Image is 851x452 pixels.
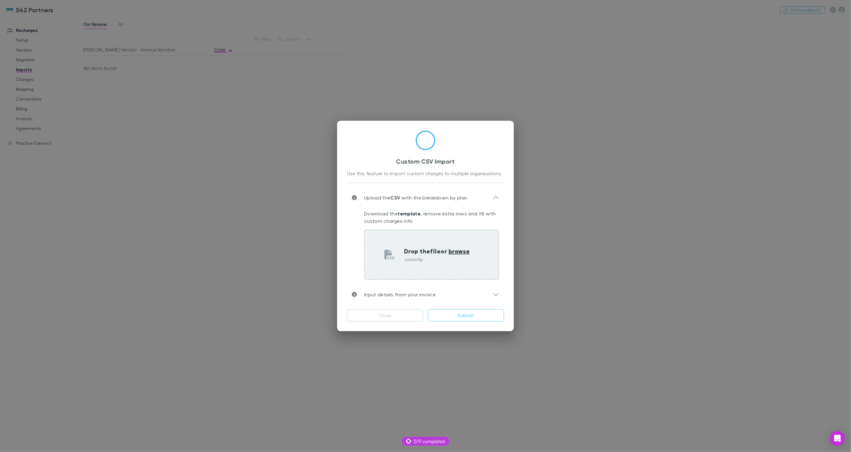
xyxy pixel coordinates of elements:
button: Submit [428,309,504,321]
p: Upload the with the breakdown by plan [357,194,468,201]
h3: Custom CSV Import [347,158,504,165]
p: Download the , remove extra rows and fill with custom charges info [364,210,499,225]
p: Input details from your invoice [357,291,436,298]
div: Use this feature to import custom charges to multiple organisations. [347,170,504,178]
button: Close [347,309,423,321]
span: browse [449,247,470,255]
a: template [398,211,421,217]
div: Input details from your invoice [347,285,504,304]
p: Drop the file or [404,246,470,256]
div: Open Intercom Messenger [830,431,845,446]
div: Upload theCSV with the breakdown by plan [347,188,504,207]
strong: CSV [391,195,400,201]
p: .csv only [404,256,470,263]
